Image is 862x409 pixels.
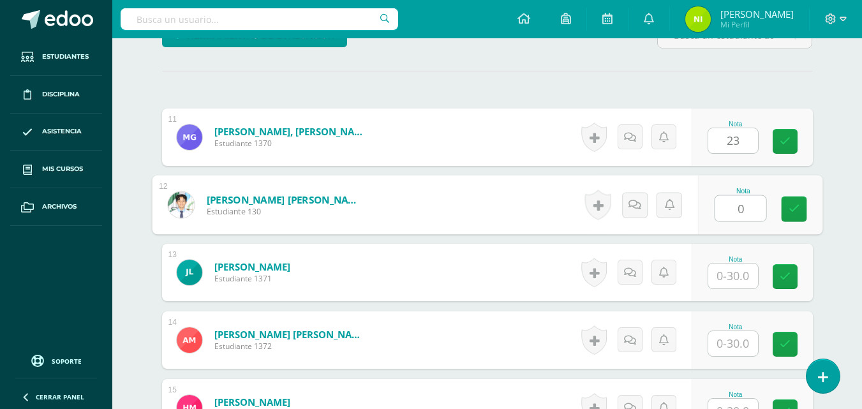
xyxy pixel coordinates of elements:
span: Disciplina [42,89,80,100]
div: Nota [714,188,772,195]
a: Mis cursos [10,151,102,188]
input: Busca un usuario... [121,8,398,30]
div: Nota [708,391,764,398]
a: [PERSON_NAME] [214,396,290,408]
a: Soporte [15,352,97,369]
input: 0-30.0 [715,196,766,221]
div: Nota [708,256,764,263]
div: Nota [708,121,764,128]
span: Mi Perfil [720,19,794,30]
span: Estudiante 130 [206,206,364,218]
a: Disciplina [10,76,102,114]
a: Estudiantes [10,38,102,76]
span: Estudiante 1370 [214,138,368,149]
input: 0-30.0 [708,264,758,288]
span: Cerrar panel [36,392,84,401]
span: [PERSON_NAME] [720,8,794,20]
a: Archivos [10,188,102,226]
span: Estudiante 1372 [214,341,368,352]
span: Asistencia [42,126,82,137]
div: Nota [708,323,764,331]
span: Archivos [42,202,77,212]
input: 0-30.0 [708,128,758,153]
img: f4abf71342e9bbeb1c84d881d51f0fb8.png [168,191,194,218]
img: d1decc173da38fa03bd3dc3e8cc4a6e5.png [177,124,202,150]
img: c3a34040eb79445401583e8e9370fab5.png [177,327,202,353]
img: a419fc3700045a567fcaca03794caf78.png [177,260,202,285]
img: 847ab3172bd68bb5562f3612eaf970ae.png [685,6,711,32]
a: Asistencia [10,114,102,151]
input: 0-30.0 [708,331,758,356]
span: Estudiante 1371 [214,273,290,284]
a: [PERSON_NAME] [PERSON_NAME] [206,193,364,206]
a: [PERSON_NAME], [PERSON_NAME] [214,125,368,138]
span: Mis cursos [42,164,83,174]
a: [PERSON_NAME] [214,260,290,273]
span: Estudiantes [42,52,89,62]
span: Soporte [52,357,82,366]
a: [PERSON_NAME] [PERSON_NAME] [214,328,368,341]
